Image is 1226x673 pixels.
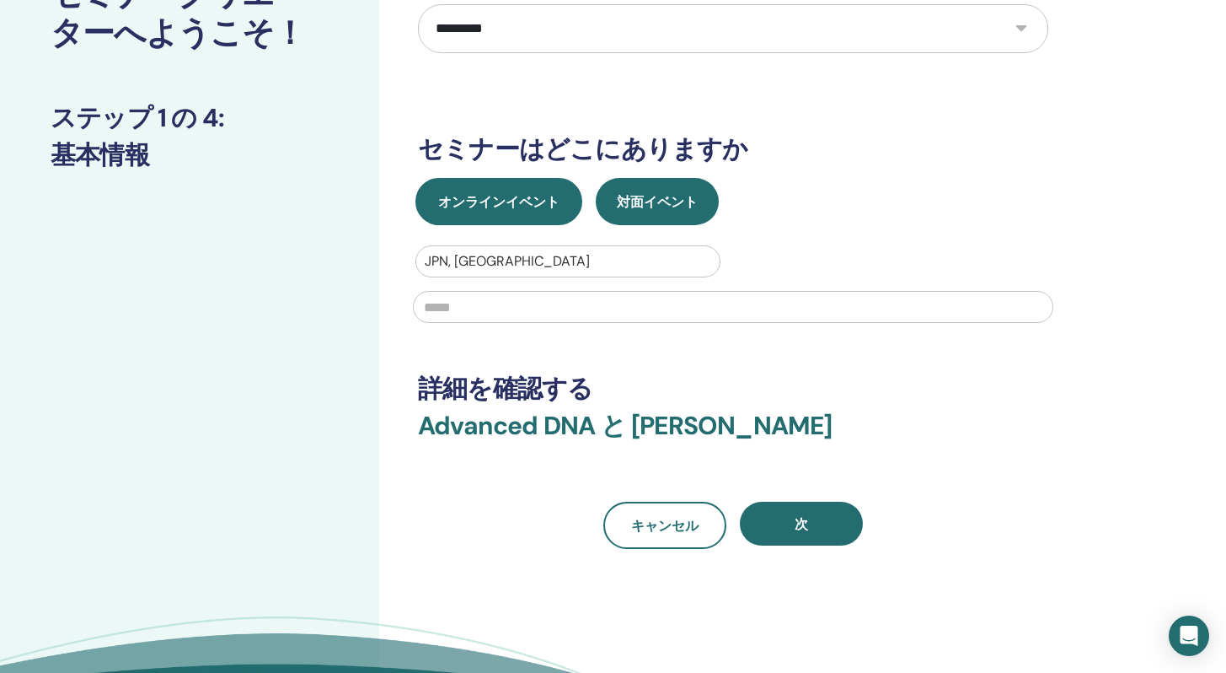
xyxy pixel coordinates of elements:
[617,193,698,211] span: 対面イベント
[596,178,719,225] button: 対面イベント
[631,517,699,535] span: キャンセル
[740,502,863,546] button: 次
[418,134,1048,164] h3: セミナーはどこにありますか
[51,103,329,133] h3: ステップ 1 の 4 :
[415,178,582,225] button: オンラインイベント
[51,140,329,170] h3: 基本情報
[418,411,1048,461] h3: Advanced DNA と [PERSON_NAME]
[438,193,559,211] span: オンラインイベント
[1169,616,1209,656] div: Open Intercom Messenger
[418,374,1048,404] h3: 詳細を確認する
[603,502,726,549] a: キャンセル
[795,515,808,533] span: 次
